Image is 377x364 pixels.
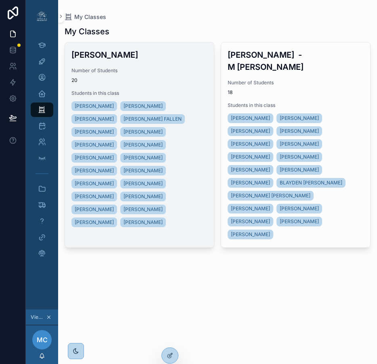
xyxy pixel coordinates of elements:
[228,102,364,109] span: Students in this class
[280,128,319,134] span: [PERSON_NAME]
[71,114,117,124] a: [PERSON_NAME]
[280,180,342,186] span: BLAYDEN [PERSON_NAME]
[124,129,163,135] span: [PERSON_NAME]
[228,113,273,123] a: [PERSON_NAME]
[276,152,322,162] a: [PERSON_NAME]
[36,10,48,23] img: App logo
[276,139,322,149] a: [PERSON_NAME]
[280,205,319,212] span: [PERSON_NAME]
[228,178,273,188] a: [PERSON_NAME]
[120,101,166,111] a: [PERSON_NAME]
[71,90,207,96] span: Students in this class
[71,77,207,84] span: 20
[228,89,364,96] span: 18
[124,103,163,109] span: [PERSON_NAME]
[120,127,166,137] a: [PERSON_NAME]
[124,193,163,200] span: [PERSON_NAME]
[75,193,114,200] span: [PERSON_NAME]
[280,141,319,147] span: [PERSON_NAME]
[231,205,270,212] span: [PERSON_NAME]
[75,155,114,161] span: [PERSON_NAME]
[71,218,117,227] a: [PERSON_NAME]
[71,101,117,111] a: [PERSON_NAME]
[124,116,182,122] span: [PERSON_NAME] FALLEN
[231,218,270,225] span: [PERSON_NAME]
[75,206,114,213] span: [PERSON_NAME]
[124,167,163,174] span: [PERSON_NAME]
[75,219,114,226] span: [PERSON_NAME]
[75,142,114,148] span: [PERSON_NAME]
[228,152,273,162] a: [PERSON_NAME]
[231,231,270,238] span: [PERSON_NAME]
[221,42,371,248] a: [PERSON_NAME] - M [PERSON_NAME]Number of Students18Students in this class[PERSON_NAME][PERSON_NAM...
[31,314,44,320] span: Viewing as Manda
[228,217,273,226] a: [PERSON_NAME]
[280,115,319,121] span: [PERSON_NAME]
[276,165,322,175] a: [PERSON_NAME]
[276,178,346,188] a: BLAYDEN [PERSON_NAME]
[228,191,314,201] a: [PERSON_NAME] [PERSON_NAME]
[231,141,270,147] span: [PERSON_NAME]
[26,32,58,271] div: scrollable content
[120,140,166,150] a: [PERSON_NAME]
[120,218,166,227] a: [PERSON_NAME]
[231,128,270,134] span: [PERSON_NAME]
[231,167,270,173] span: [PERSON_NAME]
[124,180,163,187] span: [PERSON_NAME]
[280,218,319,225] span: [PERSON_NAME]
[228,126,273,136] a: [PERSON_NAME]
[124,155,163,161] span: [PERSON_NAME]
[75,129,114,135] span: [PERSON_NAME]
[124,142,163,148] span: [PERSON_NAME]
[124,219,163,226] span: [PERSON_NAME]
[120,166,166,176] a: [PERSON_NAME]
[120,205,166,214] a: [PERSON_NAME]
[65,26,109,37] h1: My Classes
[71,179,117,188] a: [PERSON_NAME]
[228,165,273,175] a: [PERSON_NAME]
[231,115,270,121] span: [PERSON_NAME]
[71,140,117,150] a: [PERSON_NAME]
[228,204,273,213] a: [PERSON_NAME]
[276,217,322,226] a: [PERSON_NAME]
[71,192,117,201] a: [PERSON_NAME]
[71,153,117,163] a: [PERSON_NAME]
[71,67,207,74] span: Number of Students
[75,116,114,122] span: [PERSON_NAME]
[71,166,117,176] a: [PERSON_NAME]
[120,192,166,201] a: [PERSON_NAME]
[276,204,322,213] a: [PERSON_NAME]
[228,49,364,73] h3: [PERSON_NAME] - M [PERSON_NAME]
[65,13,106,21] a: My Classes
[71,127,117,137] a: [PERSON_NAME]
[37,335,48,345] span: MC
[71,49,207,61] h3: [PERSON_NAME]
[120,153,166,163] a: [PERSON_NAME]
[280,154,319,160] span: [PERSON_NAME]
[280,167,319,173] span: [PERSON_NAME]
[231,180,270,186] span: [PERSON_NAME]
[228,79,364,86] span: Number of Students
[124,206,163,213] span: [PERSON_NAME]
[75,180,114,187] span: [PERSON_NAME]
[74,13,106,21] span: My Classes
[75,167,114,174] span: [PERSON_NAME]
[75,103,114,109] span: [PERSON_NAME]
[231,154,270,160] span: [PERSON_NAME]
[231,192,310,199] span: [PERSON_NAME] [PERSON_NAME]
[228,139,273,149] a: [PERSON_NAME]
[65,42,214,248] a: [PERSON_NAME]Number of Students20Students in this class[PERSON_NAME][PERSON_NAME][PERSON_NAME][PE...
[120,179,166,188] a: [PERSON_NAME]
[276,113,322,123] a: [PERSON_NAME]
[228,230,273,239] a: [PERSON_NAME]
[120,114,185,124] a: [PERSON_NAME] FALLEN
[71,205,117,214] a: [PERSON_NAME]
[276,126,322,136] a: [PERSON_NAME]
